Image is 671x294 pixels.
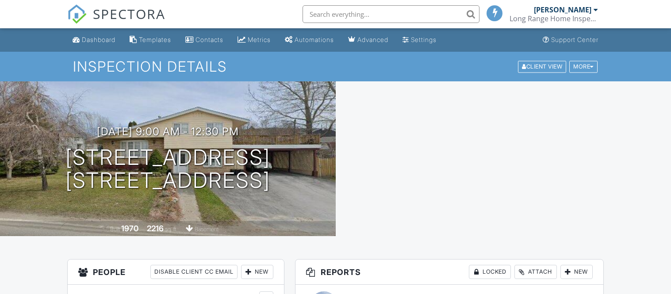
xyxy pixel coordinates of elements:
div: [PERSON_NAME] [534,5,591,14]
span: SPECTORA [93,4,165,23]
span: Built [110,226,120,233]
div: 1970 [121,224,138,233]
div: Automations [295,36,334,43]
img: The Best Home Inspection Software - Spectora [67,4,87,24]
h1: [STREET_ADDRESS] [STREET_ADDRESS] [65,146,270,193]
a: Client View [517,63,568,69]
a: Templates [126,32,175,48]
div: Dashboard [82,36,115,43]
div: More [569,61,598,73]
a: Metrics [234,32,274,48]
div: Metrics [248,36,271,43]
div: Client View [518,61,566,73]
div: Disable Client CC Email [150,265,238,279]
div: Long Range Home Inspections [510,14,598,23]
input: Search everything... [303,5,479,23]
h1: Inspection Details [73,59,598,74]
div: New [560,265,593,279]
div: Templates [139,36,171,43]
h3: Reports [295,260,603,285]
a: Contacts [182,32,227,48]
a: Automations (Basic) [281,32,337,48]
a: Support Center [539,32,602,48]
div: Contacts [196,36,223,43]
a: Settings [399,32,440,48]
span: sq. ft. [165,226,177,233]
div: Locked [469,265,511,279]
a: SPECTORA [67,12,165,31]
div: New [241,265,273,279]
h3: [DATE] 9:00 am - 12:30 pm [97,126,239,137]
div: Attach [514,265,557,279]
a: Advanced [345,32,392,48]
div: Settings [411,36,437,43]
div: Support Center [551,36,598,43]
div: 2216 [147,224,164,233]
h3: People [68,260,284,285]
a: Dashboard [69,32,119,48]
div: Advanced [357,36,388,43]
span: basement [195,226,219,233]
